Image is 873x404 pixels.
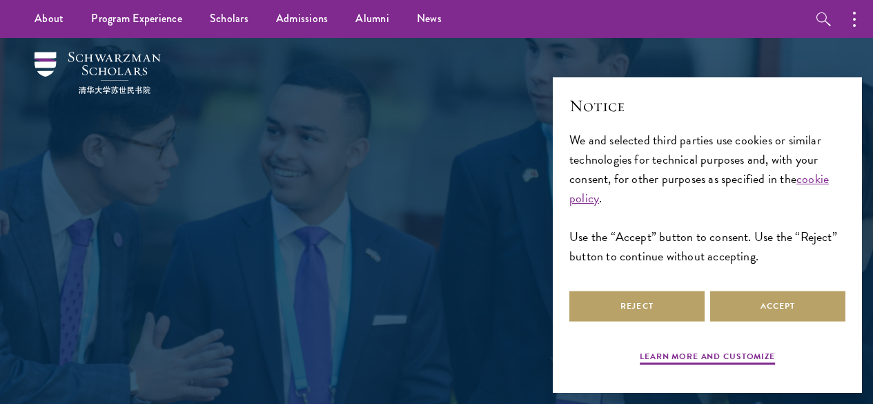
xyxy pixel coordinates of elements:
div: We and selected third parties use cookies or similar technologies for technical purposes and, wit... [569,131,845,267]
h2: Notice [569,94,845,117]
img: Schwarzman Scholars [35,52,161,94]
button: Accept [710,291,845,322]
button: Reject [569,291,705,322]
a: cookie policy [569,169,829,207]
button: Learn more and customize [640,350,775,367]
